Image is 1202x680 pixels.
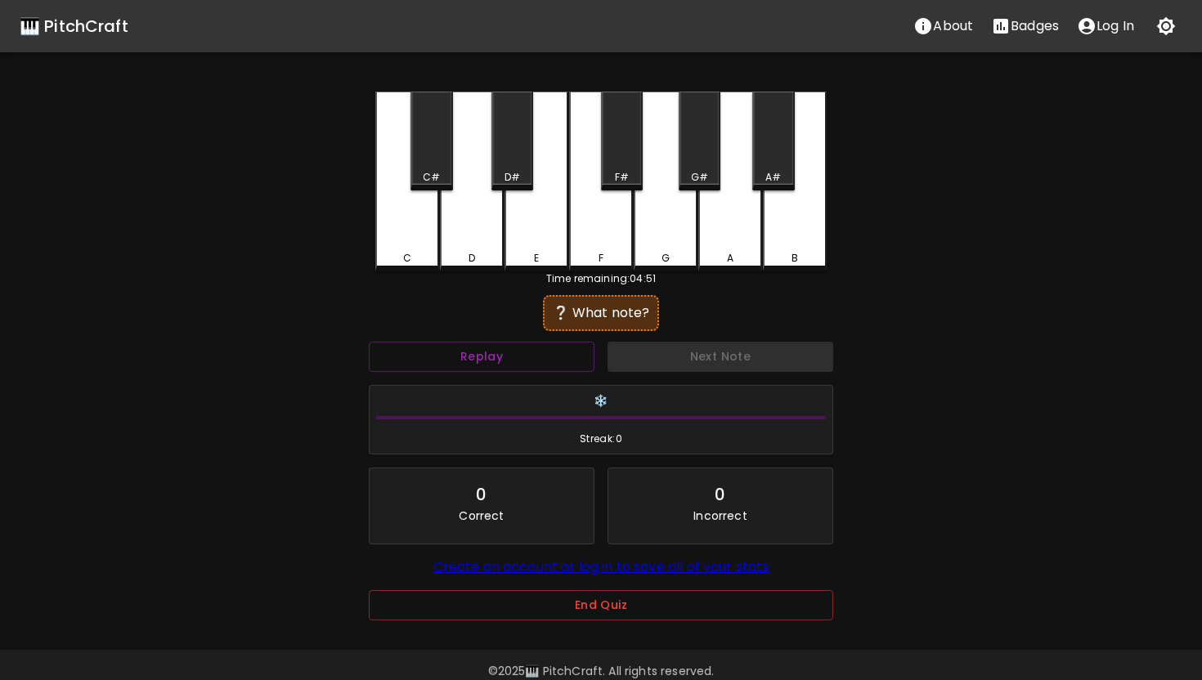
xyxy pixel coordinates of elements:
p: Badges [1011,16,1059,36]
div: F [599,251,603,266]
p: Incorrect [693,508,747,524]
div: E [534,251,539,266]
div: F# [615,170,629,185]
h6: ❄️ [376,392,826,410]
p: Correct [459,508,504,524]
button: account of current user [1068,10,1143,42]
div: A [727,251,733,266]
span: Streak: 0 [376,431,826,447]
div: D# [505,170,520,185]
p: About [933,16,973,36]
div: C [403,251,411,266]
div: 0 [476,481,487,508]
a: Create an account or log in to save all of your stats [433,557,769,576]
div: G [662,251,670,266]
button: Replay [369,342,594,372]
p: © 2025 🎹 PitchCraft. All rights reserved. [130,663,1072,679]
div: 0 [715,481,725,508]
div: C# [423,170,440,185]
div: ❔ What note? [551,303,651,323]
a: 🎹 PitchCraft [20,13,128,39]
div: G# [691,170,708,185]
button: End Quiz [369,590,833,620]
div: D [469,251,475,266]
button: About [904,10,982,42]
button: Stats [982,10,1068,42]
div: B [792,251,798,266]
div: A# [765,170,781,185]
p: Log In [1097,16,1134,36]
div: Time remaining: 04:51 [375,271,827,286]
